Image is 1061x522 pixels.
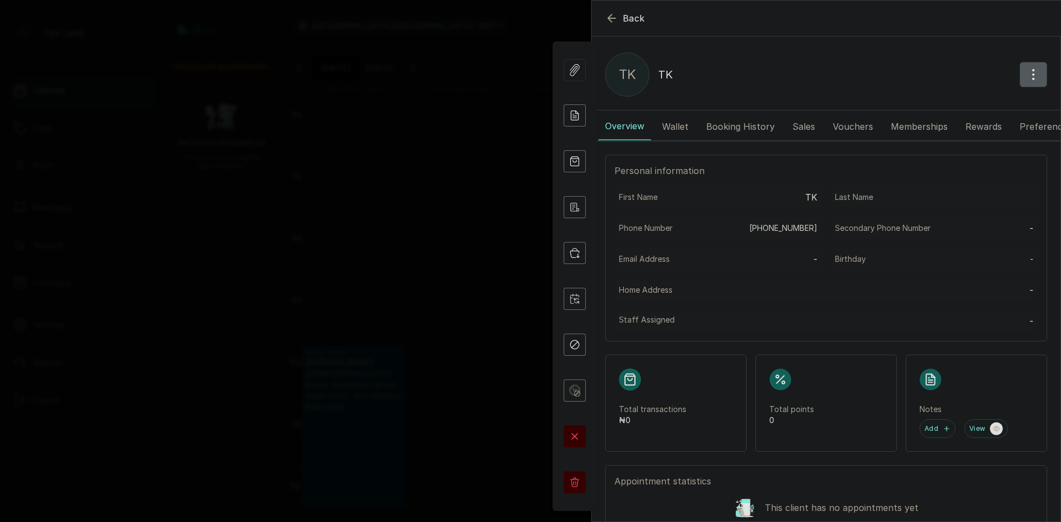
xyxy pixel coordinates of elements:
[920,419,955,438] button: Add
[786,113,822,140] button: Sales
[623,12,645,25] span: Back
[1030,254,1033,265] p: -
[619,284,673,296] p: Home Address
[619,254,670,265] p: Email Address
[605,12,645,25] button: Back
[835,192,873,203] p: Last Name
[598,113,651,140] button: Overview
[619,65,636,85] p: TK
[658,66,673,83] p: TK
[765,501,918,514] p: This client has no appointments yet
[964,419,1008,438] button: View
[805,191,817,204] p: TK
[835,254,866,265] p: Birthday
[619,192,658,203] p: First Name
[920,404,1033,415] p: Notes
[835,223,931,234] p: Secondary Phone Number
[619,404,733,415] p: Total transactions
[884,113,954,140] button: Memberships
[626,415,631,425] span: 0
[769,415,774,425] span: 0
[826,113,880,140] button: Vouchers
[619,314,675,325] p: Staff Assigned
[749,223,817,234] a: [PHONE_NUMBER]
[1030,222,1033,235] p: -
[619,415,733,426] p: ₦
[614,164,1038,177] p: Personal information
[619,223,673,234] p: Phone Number
[1030,283,1033,297] p: -
[700,113,781,140] button: Booking History
[655,113,695,140] button: Wallet
[614,474,1038,488] p: Appointment statistics
[1030,314,1033,328] p: -
[769,404,883,415] p: Total points
[959,113,1009,140] button: Rewards
[813,252,817,266] p: -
